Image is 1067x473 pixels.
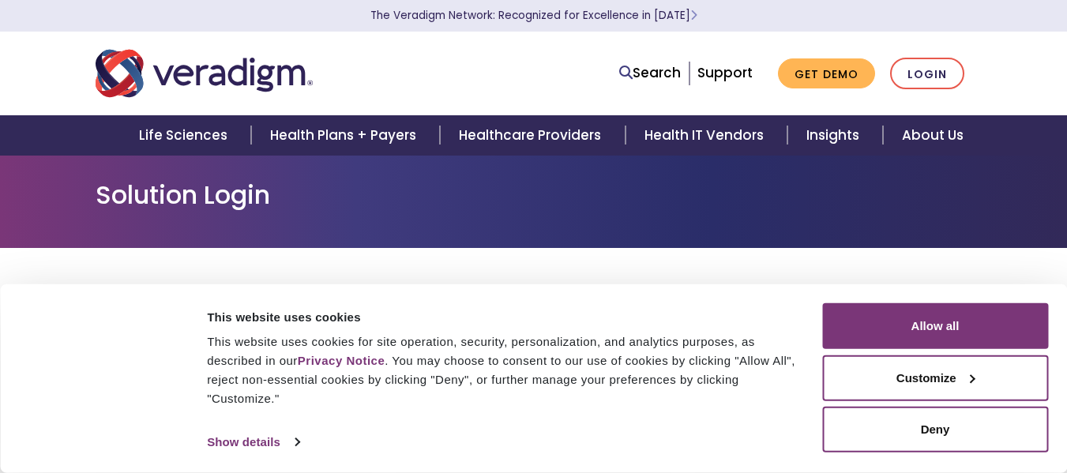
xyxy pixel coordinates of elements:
a: Show details [207,430,299,454]
span: Learn More [690,8,697,23]
div: This website uses cookies for site operation, security, personalization, and analytics purposes, ... [207,332,804,408]
a: Login [890,58,964,90]
a: Privacy Notice [298,354,385,367]
img: Veradigm logo [96,47,313,99]
button: Customize [822,355,1048,400]
a: Search [619,62,681,84]
h1: Solution Login [96,180,972,210]
a: Support [697,63,753,82]
button: Allow all [822,303,1048,349]
button: Deny [822,407,1048,452]
a: Healthcare Providers [440,115,625,156]
div: This website uses cookies [207,307,804,326]
a: About Us [883,115,982,156]
a: Insights [787,115,883,156]
a: Life Sciences [120,115,251,156]
a: The Veradigm Network: Recognized for Excellence in [DATE]Learn More [370,8,697,23]
a: Get Demo [778,58,875,89]
a: Health IT Vendors [626,115,787,156]
a: Health Plans + Payers [251,115,440,156]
